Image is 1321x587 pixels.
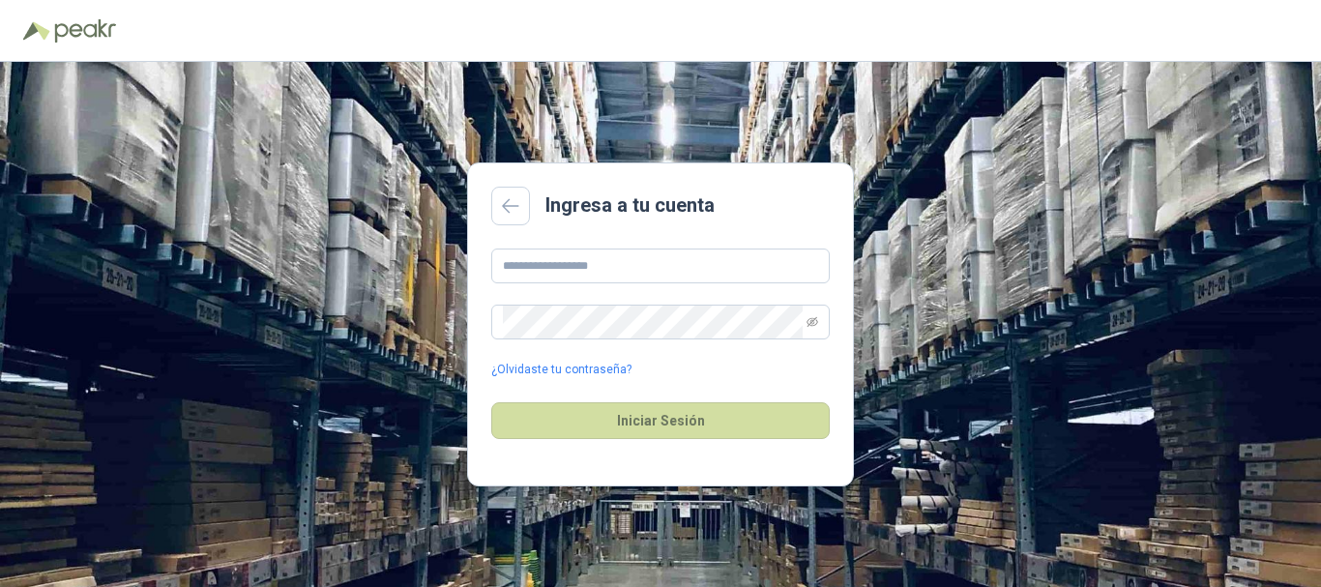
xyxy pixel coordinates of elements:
img: Peakr [54,19,116,43]
img: Logo [23,21,50,41]
h2: Ingresa a tu cuenta [545,191,715,220]
button: Iniciar Sesión [491,402,830,439]
span: eye-invisible [807,316,818,328]
a: ¿Olvidaste tu contraseña? [491,361,631,379]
